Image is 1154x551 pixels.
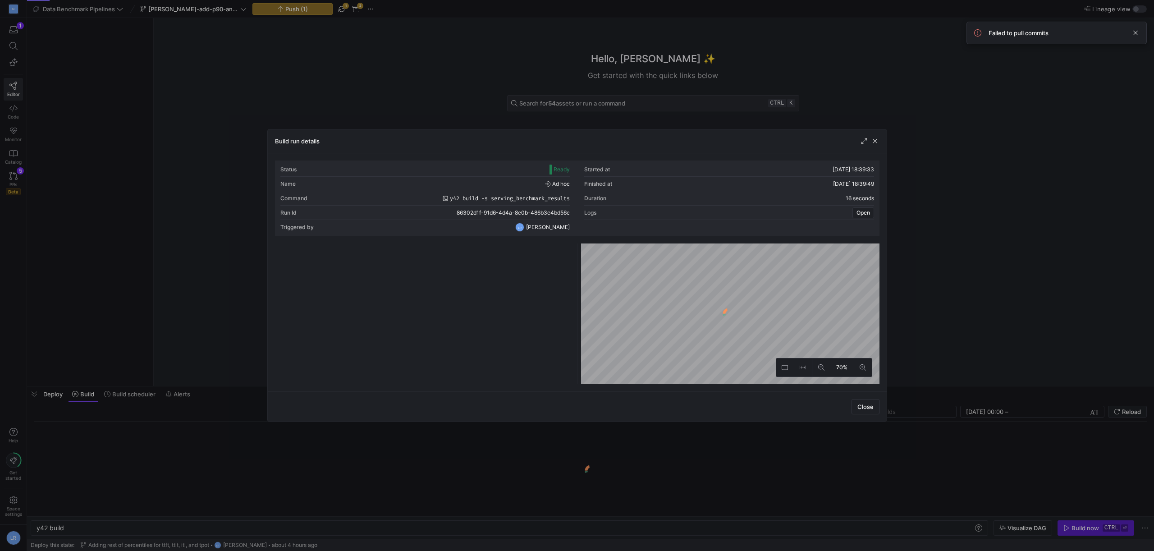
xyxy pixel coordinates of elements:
y42-duration: 16 seconds [846,195,874,202]
div: Started at [584,166,610,173]
span: Ad hoc [545,181,570,187]
div: Command [280,195,307,202]
div: Finished at [584,181,612,187]
div: Triggered by [280,224,314,230]
span: 86302d1f-91d6-4d4a-8e0b-486b3e4bd56c [457,210,570,216]
span: [PERSON_NAME] [526,224,570,230]
div: Name [280,181,296,187]
div: Run Id [280,210,297,216]
button: Close [852,399,879,414]
span: 70% [834,363,849,372]
span: [DATE] 18:39:49 [833,180,874,187]
span: Close [857,403,874,410]
span: y42 build -s serving_benchmark_results [450,195,570,202]
div: Status [280,166,297,173]
img: logo.gif [722,307,735,321]
div: Logs [584,210,596,216]
button: Open [852,207,874,218]
span: [DATE] 18:39:33 [833,166,874,173]
span: Ready [554,166,570,173]
span: Open [856,210,870,216]
h3: Build run details [275,138,320,145]
span: Failed to pull commits [989,29,1049,37]
div: LR [515,223,524,232]
button: 70% [830,358,854,377]
div: Duration [584,195,606,202]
